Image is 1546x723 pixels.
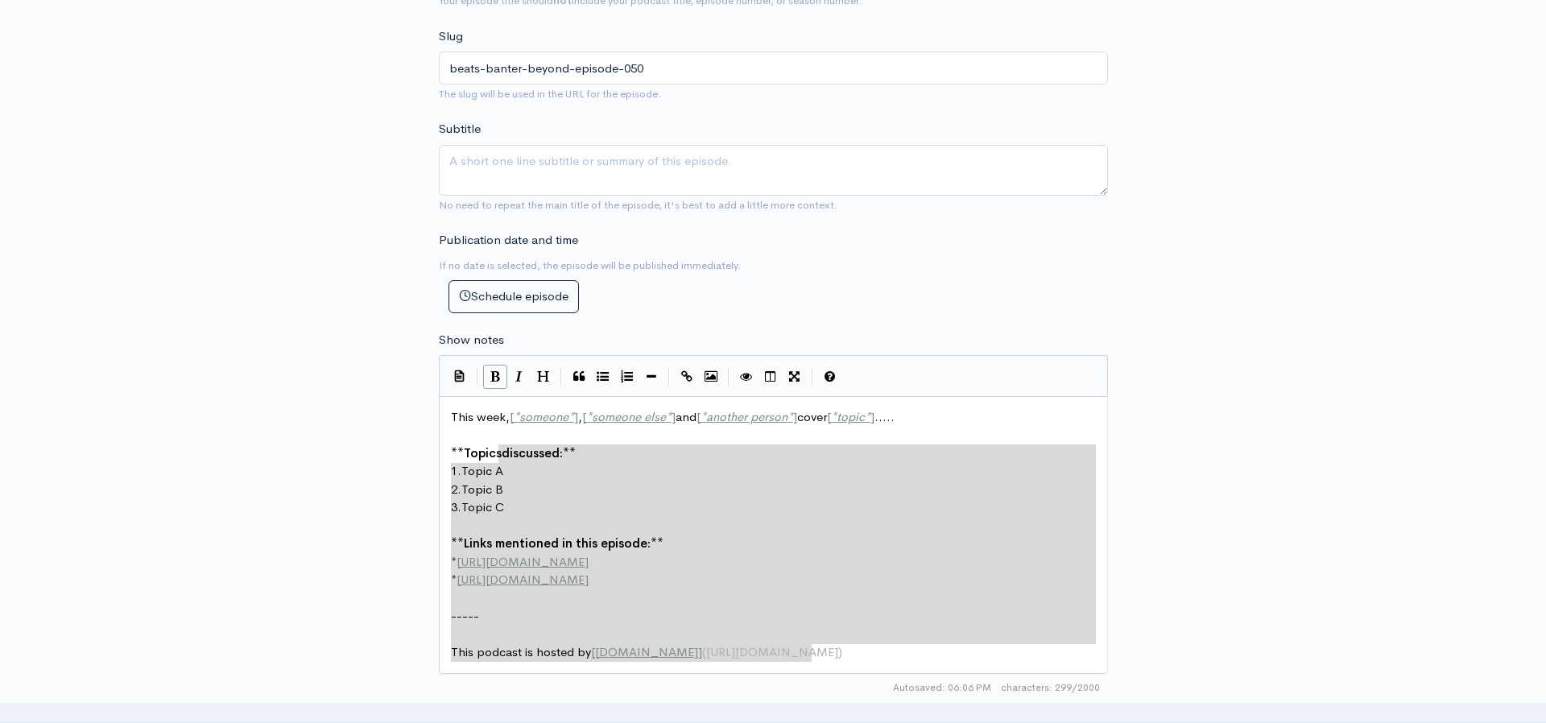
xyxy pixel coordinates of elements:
button: Generic List [591,365,615,389]
small: If no date is selected, the episode will be published immediately. [439,258,741,272]
button: Insert Show Notes Template [448,363,472,387]
button: Quote [567,365,591,389]
span: 2. [451,481,461,497]
button: Bold [483,365,507,389]
span: 1. [451,463,461,478]
i: | [812,368,813,386]
span: topic [837,409,865,424]
i: | [560,368,562,386]
span: ] [574,409,578,424]
span: [ [827,409,831,424]
span: [URL][DOMAIN_NAME] [457,572,589,587]
span: [URL][DOMAIN_NAME] [706,644,838,659]
span: 3. [451,499,461,514]
small: The slug will be used in the URL for the episode. [439,87,661,101]
span: [ [510,409,514,424]
span: another person [706,409,787,424]
button: Italic [507,365,531,389]
span: Autosaved: 06:06 PM [893,680,991,695]
span: ] [870,409,874,424]
span: This podcast is hosted by [451,644,591,659]
button: Schedule episode [449,280,579,313]
span: ----- [451,608,479,623]
span: someone else [592,409,666,424]
input: title-of-episode [439,52,1108,85]
label: Subtitle [439,120,481,138]
button: Create Link [675,365,699,389]
i: | [728,368,730,386]
button: Insert Horizontal Line [639,365,663,389]
span: ) [838,644,842,659]
span: [ [582,409,586,424]
button: Heading [531,365,556,389]
button: Toggle Preview [734,365,759,389]
span: Topic C [461,499,504,514]
span: ( [702,644,706,659]
span: ] [672,409,676,424]
label: Show notes [439,331,504,349]
label: Slug [439,27,463,46]
button: Toggle Side by Side [759,365,783,389]
span: Links mentioned in this episode: [464,535,651,551]
span: Topic B [461,481,503,497]
i: | [477,368,478,386]
label: Publication date and time [439,231,578,250]
button: Insert Image [699,365,723,389]
i: | [668,368,670,386]
span: discussed: [502,445,563,461]
small: No need to repeat the main title of the episode, it's best to add a little more context. [439,198,837,212]
button: Markdown Guide [818,365,842,389]
span: ] [793,409,797,424]
span: [URL][DOMAIN_NAME] [457,554,589,569]
span: Topics [464,445,502,461]
span: 299/2000 [1001,680,1100,695]
button: Toggle Fullscreen [783,365,807,389]
span: Topic A [461,463,503,478]
span: ] [698,644,702,659]
span: someone [519,409,568,424]
span: [ [591,644,595,659]
span: This week, , and cover ..... [451,409,895,424]
button: Numbered List [615,365,639,389]
span: [ [697,409,701,424]
span: [DOMAIN_NAME] [595,644,698,659]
